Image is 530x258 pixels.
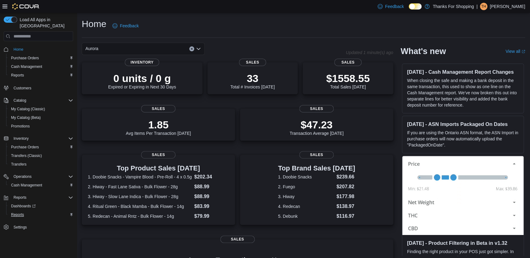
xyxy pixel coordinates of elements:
a: Cash Management [9,182,45,189]
span: Inventory [11,135,73,142]
span: Reports [11,212,24,217]
a: Dashboards [6,202,76,210]
button: Catalog [1,96,76,105]
span: Cash Management [9,182,73,189]
span: Cash Management [11,183,42,188]
h3: Top Product Sales [DATE] [88,165,229,172]
span: Settings [11,223,73,231]
button: Reports [1,193,76,202]
dt: 3. Hiway - Slow Lane Indica - Bulk Flower - 28g [88,193,192,200]
h3: [DATE] - Product Filtering in Beta in v1.32 [407,240,519,246]
button: Operations [11,173,34,180]
span: Sales [220,236,255,243]
a: Reports [9,211,26,218]
p: Updated 1 minute(s) ago [346,50,393,55]
span: Promotions [9,123,73,130]
button: Open list of options [196,46,201,51]
span: TH [481,3,486,10]
span: Inventory [14,136,29,141]
h3: [DATE] - ASN Imports Packaged On Dates [407,121,519,127]
span: Catalog [14,98,26,103]
span: Reports [9,72,73,79]
span: Sales [334,59,361,66]
a: Cash Management [9,63,45,70]
h3: Top Brand Sales [DATE] [278,165,355,172]
dd: $239.66 [336,173,355,181]
dd: $138.97 [336,203,355,210]
span: Purchase Orders [9,143,73,151]
div: Transaction Average [DATE] [289,119,344,136]
span: My Catalog (Beta) [9,114,73,121]
span: Dashboards [9,202,73,210]
button: Reports [6,210,76,219]
dd: $79.99 [194,213,229,220]
button: Cash Management [6,62,76,71]
span: Reports [14,195,26,200]
p: Thanks For Shopping [433,3,474,10]
span: Reports [11,194,73,201]
div: Avg Items Per Transaction [DATE] [126,119,191,136]
span: Catalog [11,97,73,104]
dt: 1. Doobie Snacks - Vampire Blood - Pre-Roll - 4 x 0.5g [88,174,192,180]
dd: $88.99 [194,193,229,200]
dt: 4. Ritual Green - Black Mamba - Bulk Flower - 14g [88,203,192,209]
nav: Complex example [4,42,73,248]
span: Home [11,45,73,53]
h2: What's new [401,46,446,56]
a: Purchase Orders [9,54,41,62]
button: Customers [1,83,76,92]
dt: 5. Debunk [278,213,334,219]
a: Feedback [375,0,406,13]
a: View allExternal link [505,49,525,54]
span: Aurora [85,45,98,52]
p: 0 units / 0 g [108,72,176,84]
span: Operations [11,173,73,180]
a: Dashboards [9,202,38,210]
a: My Catalog (Classic) [9,105,48,113]
dt: 3. Hiway [278,193,334,200]
svg: External link [521,50,525,53]
span: Reports [11,73,24,78]
a: My Catalog (Beta) [9,114,43,121]
button: Operations [1,172,76,181]
span: My Catalog (Classic) [11,107,45,111]
button: My Catalog (Classic) [6,105,76,113]
div: Taylor Hawthorne [480,3,487,10]
span: Customers [14,86,31,91]
p: | [476,3,477,10]
dd: $83.99 [194,203,229,210]
span: Promotions [11,124,30,129]
span: Home [14,47,23,52]
a: Home [11,46,26,53]
dd: $202.34 [194,173,229,181]
dt: 4. Redecan [278,203,334,209]
dt: 1. Doobie Snacks [278,174,334,180]
span: Feedback [120,23,139,29]
p: $47.23 [289,119,344,131]
span: Dashboards [11,204,36,209]
button: Cash Management [6,181,76,190]
span: Sales [141,151,175,158]
p: When closing the safe and making a bank deposit in the same transaction, this used to show as one... [407,77,519,108]
button: Transfers (Classic) [6,151,76,160]
a: Reports [9,72,26,79]
span: Feedback [385,3,404,10]
span: Transfers [9,161,73,168]
dt: 2. Fuego [278,184,334,190]
button: Home [1,45,76,54]
button: My Catalog (Beta) [6,113,76,122]
span: Sales [239,59,266,66]
button: Reports [11,194,29,201]
img: Cova [12,3,40,10]
button: Promotions [6,122,76,131]
span: Customers [11,84,73,92]
dt: 2. Hiway - Fast Lane Sativa - Bulk Flower - 28g [88,184,192,190]
span: Sales [141,105,175,112]
dd: $177.98 [336,193,355,200]
span: My Catalog (Classic) [9,105,73,113]
dd: $88.99 [194,183,229,190]
span: Inventory [125,59,159,66]
button: Clear input [189,46,194,51]
p: 1.85 [126,119,191,131]
button: Settings [1,223,76,232]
